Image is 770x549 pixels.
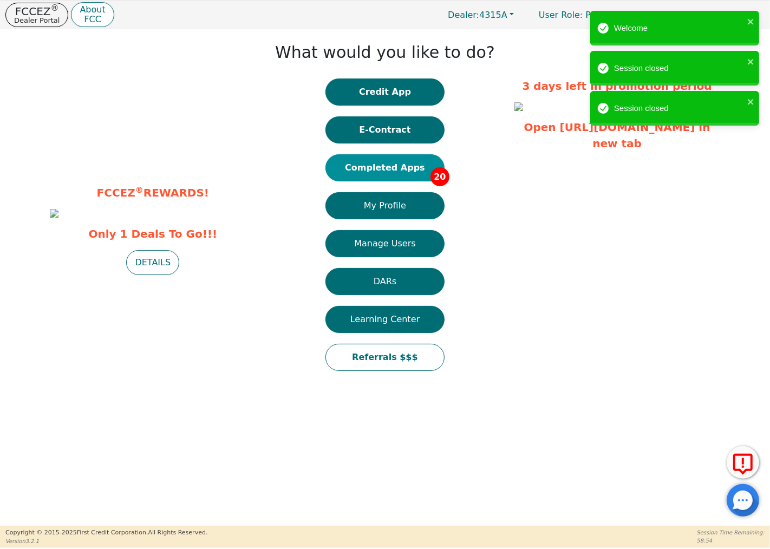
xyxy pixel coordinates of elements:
[514,102,523,111] img: fcf2f3de-938d-4e69-8251-c2e537da8534
[71,2,114,28] button: AboutFCC
[747,15,755,28] button: close
[514,78,720,94] p: 3 days left in promotion period
[275,43,495,62] h1: What would you like to do?
[325,268,445,295] button: DARs
[325,230,445,257] button: Manage Users
[51,3,59,13] sup: ®
[632,6,765,23] button: 4315A:[PERSON_NAME]
[80,15,105,24] p: FCC
[14,6,60,17] p: FCCEZ
[436,6,525,23] button: Dealer:4315A
[325,344,445,371] button: Referrals $$$
[727,446,759,479] button: Report Error to FCC
[539,10,583,20] span: User Role :
[697,537,765,545] p: 58:54
[528,4,630,25] a: User Role: Primary
[325,116,445,143] button: E-Contract
[14,17,60,24] p: Dealer Portal
[325,154,445,181] button: Completed Apps20
[524,121,710,150] a: Open [URL][DOMAIN_NAME] in new tab
[614,102,744,115] div: Session closed
[614,22,744,35] div: Welcome
[50,226,256,242] span: Only 1 Deals To Go!!!
[126,250,179,275] button: DETAILS
[148,529,207,536] span: All Rights Reserved.
[50,209,58,218] img: c5095c4b-70c5-4254-aaa4-1d088e4061fe
[135,185,143,195] sup: ®
[747,55,755,68] button: close
[5,537,207,545] p: Version 3.2.1
[50,185,256,201] p: FCCEZ REWARDS!
[697,528,765,537] p: Session Time Remaining:
[80,5,105,14] p: About
[5,528,207,538] p: Copyright © 2015- 2025 First Credit Corporation.
[528,4,630,25] p: Primary
[448,10,479,20] span: Dealer:
[325,79,445,106] button: Credit App
[325,192,445,219] button: My Profile
[747,95,755,108] button: close
[448,10,507,20] span: 4315A
[325,306,445,333] button: Learning Center
[614,62,744,75] div: Session closed
[430,167,449,186] span: 20
[5,3,68,27] button: FCCEZ®Dealer Portal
